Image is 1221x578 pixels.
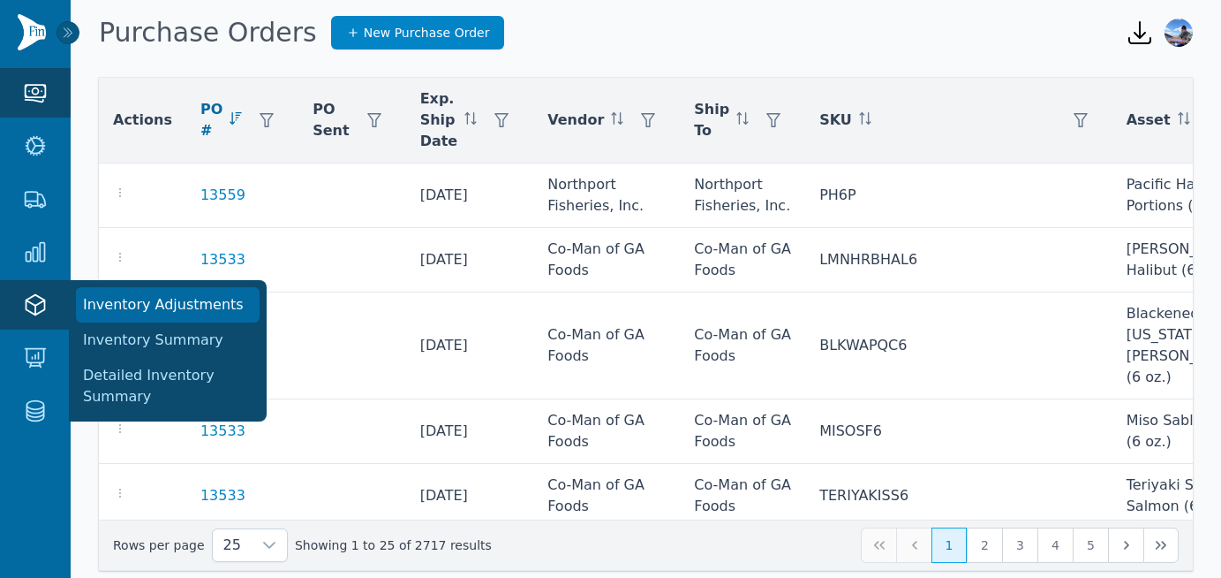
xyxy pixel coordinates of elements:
[313,99,349,141] span: PO Sent
[533,464,680,529] td: Co-Man of GA Foods
[200,185,245,206] a: 13559
[76,287,260,323] a: Inventory Adjustments
[1164,19,1193,47] img: Garrett McMullen
[931,528,967,563] button: Page 1
[295,536,492,554] span: Showing 1 to 25 of 2717 results
[805,228,1112,293] td: LMNHRBHAL6
[200,99,222,141] span: PO #
[805,164,1112,228] td: PH6P
[76,358,260,414] a: Detailed Inventory Summary
[680,293,805,399] td: Co-Man of GA Foods
[99,17,317,49] h1: Purchase Orders
[1127,110,1171,131] span: Asset
[533,164,680,228] td: Northport Fisheries, Inc.
[680,228,805,293] td: Co-Man of GA Foods
[213,529,252,561] span: Rows per page
[547,110,604,131] span: Vendor
[805,293,1112,399] td: BLKWAPQC6
[200,249,245,270] a: 13533
[406,399,534,464] td: [DATE]
[420,88,458,152] span: Exp. Ship Date
[1002,528,1037,563] button: Page 3
[967,528,1002,563] button: Page 2
[694,99,729,141] span: Ship To
[406,293,534,399] td: [DATE]
[1037,528,1073,563] button: Page 4
[680,399,805,464] td: Co-Man of GA Foods
[406,464,534,529] td: [DATE]
[406,228,534,293] td: [DATE]
[819,110,852,131] span: SKU
[76,323,260,358] a: Inventory Summary
[1143,528,1179,563] button: Last Page
[406,164,534,228] td: [DATE]
[1073,528,1108,563] button: Page 5
[200,485,245,506] a: 13533
[1108,528,1143,563] button: Next Page
[805,464,1112,529] td: TERIYAKISS6
[113,110,172,131] span: Actions
[805,399,1112,464] td: MISOSF6
[680,164,805,228] td: Northport Fisheries, Inc.
[533,293,680,399] td: Co-Man of GA Foods
[200,421,245,442] a: 13533
[533,228,680,293] td: Co-Man of GA Foods
[18,14,46,50] img: Finventory
[680,464,805,529] td: Co-Man of GA Foods
[364,24,490,42] span: New Purchase Order
[331,16,505,49] a: New Purchase Order
[533,399,680,464] td: Co-Man of GA Foods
